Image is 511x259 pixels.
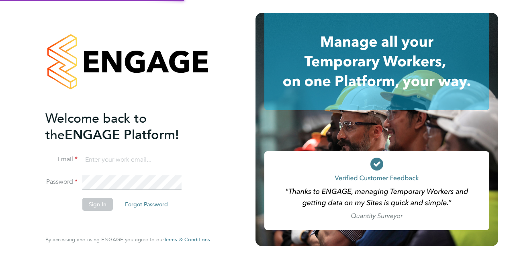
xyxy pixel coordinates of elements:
[82,153,182,167] input: Enter your work email...
[45,155,78,164] label: Email
[45,110,202,143] h2: ENGAGE Platform!
[45,178,78,186] label: Password
[45,111,147,143] span: Welcome back to the
[164,236,210,243] a: Terms & Conditions
[82,198,113,211] button: Sign In
[119,198,174,211] button: Forgot Password
[45,236,210,243] span: By accessing and using ENGAGE you agree to our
